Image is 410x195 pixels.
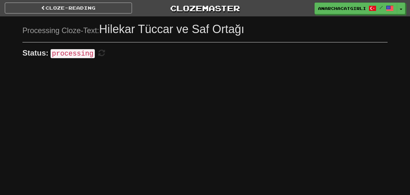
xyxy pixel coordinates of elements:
[380,5,383,10] span: /
[5,3,132,13] a: Cloze-Reading
[22,23,388,36] h1: Hilekar Tüccar ve Saf Ortağı
[142,3,269,14] a: Clozemaster
[318,5,365,11] span: anarchacatgirlism
[315,3,397,14] a: anarchacatgirlism /
[22,26,99,35] small: Processing Cloze-Text:
[22,49,48,57] strong: Status:
[51,49,95,58] code: processing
